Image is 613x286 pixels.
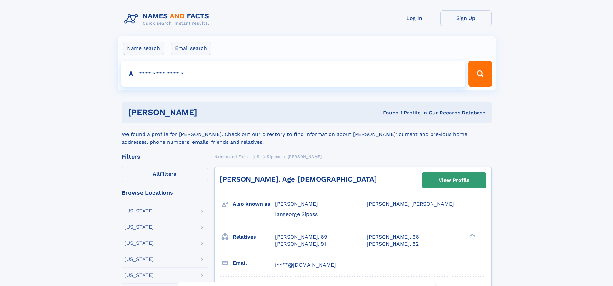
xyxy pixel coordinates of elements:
[122,10,214,28] img: Logo Names and Facts
[275,211,318,217] span: Iangeorge Siposs
[267,154,280,159] span: Siposs
[422,173,486,188] a: View Profile
[233,199,275,210] h3: Also known as
[220,175,377,183] a: [PERSON_NAME], Age [DEMOGRAPHIC_DATA]
[123,42,164,55] label: Name search
[439,173,469,188] div: View Profile
[468,233,476,237] div: ❯
[214,153,250,161] a: Names and Facts
[275,201,318,207] span: [PERSON_NAME]
[122,123,492,146] div: We found a profile for [PERSON_NAME]. Check out our directory to find information about [PERSON_N...
[290,109,485,116] div: Found 1 Profile In Our Records Database
[125,257,154,262] div: [US_STATE]
[128,108,290,116] h1: [PERSON_NAME]
[125,273,154,278] div: [US_STATE]
[125,241,154,246] div: [US_STATE]
[233,258,275,269] h3: Email
[288,154,322,159] span: [PERSON_NAME]
[468,61,492,87] button: Search Button
[440,10,492,26] a: Sign Up
[171,42,211,55] label: Email search
[153,171,160,177] span: All
[275,233,327,241] a: [PERSON_NAME], 69
[367,241,419,248] a: [PERSON_NAME], 82
[257,153,260,161] a: S
[275,241,326,248] a: [PERSON_NAME], 91
[233,232,275,242] h3: Relatives
[122,154,208,160] div: Filters
[389,10,440,26] a: Log In
[257,154,260,159] span: S
[267,153,280,161] a: Siposs
[122,190,208,196] div: Browse Locations
[125,208,154,213] div: [US_STATE]
[121,61,466,87] input: search input
[122,167,208,182] label: Filters
[367,201,454,207] span: [PERSON_NAME] [PERSON_NAME]
[125,224,154,230] div: [US_STATE]
[367,233,419,241] a: [PERSON_NAME], 66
